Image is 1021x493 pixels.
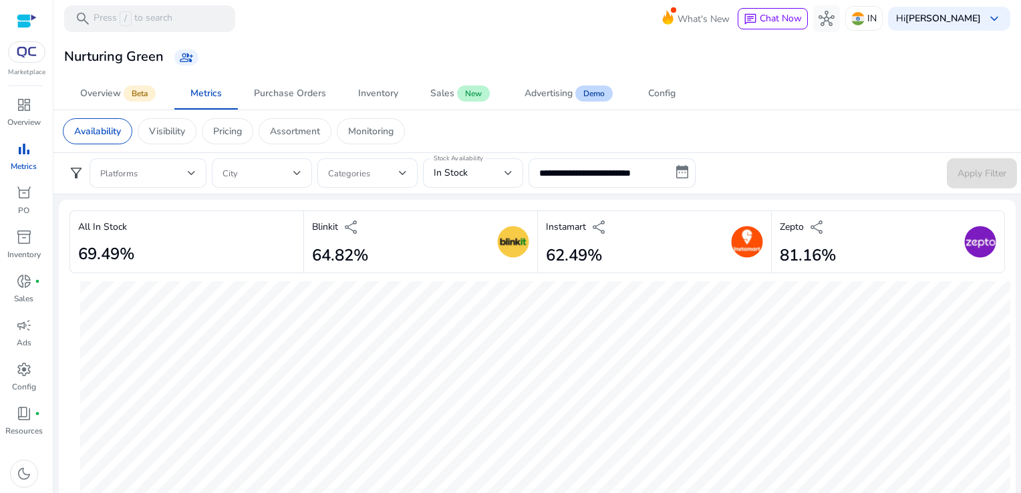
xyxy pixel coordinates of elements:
span: Beta [124,86,156,102]
p: Press to search [94,11,172,26]
p: Config [12,381,36,393]
span: book_4 [16,405,32,422]
h2: 81.16% [780,246,836,265]
p: Monitoring [348,124,394,138]
p: PO [18,204,29,216]
span: Chat Now [760,12,802,25]
p: Marketplace [8,67,45,77]
p: Pricing [213,124,242,138]
button: chatChat Now [738,8,808,29]
p: Availability [74,124,121,138]
span: campaign [16,317,32,333]
p: Zepto [780,220,804,234]
div: Purchase Orders [254,89,326,98]
span: What's New [678,7,730,31]
h2: 62.49% [546,246,607,265]
p: Inventory [7,249,41,261]
p: Blinkit [312,220,338,234]
span: New [457,86,490,102]
span: search [75,11,91,27]
img: in.svg [851,12,865,25]
div: Inventory [358,89,398,98]
span: filter_alt [68,165,84,181]
div: Overview [80,89,121,98]
span: hub [819,11,835,27]
p: Hi [896,14,981,23]
span: dark_mode [16,466,32,482]
span: dashboard [16,97,32,113]
p: Instamart [546,220,586,234]
div: Config [648,89,676,98]
span: settings [16,361,32,377]
p: Visibility [149,124,185,138]
p: Sales [14,293,33,305]
span: fiber_manual_record [35,411,40,416]
mat-label: Stock Availability [434,154,483,163]
h2: 64.82% [312,246,368,265]
p: Resources [5,425,43,437]
p: Ads [17,337,31,349]
div: Advertising [525,89,573,98]
h3: Nurturing Green [64,49,164,65]
span: share [343,219,359,235]
span: group_add [180,51,193,64]
div: Sales [430,89,454,98]
span: fiber_manual_record [35,279,40,284]
p: Assortment [270,124,320,138]
span: / [120,11,132,26]
p: All In Stock [78,220,127,234]
a: group_add [174,49,198,65]
span: share [809,219,825,235]
div: Metrics [190,89,222,98]
span: share [591,219,607,235]
p: Metrics [11,160,37,172]
span: inventory_2 [16,229,32,245]
p: Overview [7,116,41,128]
span: keyboard_arrow_down [986,11,1002,27]
span: In Stock [434,166,468,179]
b: [PERSON_NAME] [905,12,981,25]
p: IN [867,7,877,30]
span: Demo [575,86,613,102]
span: orders [16,185,32,201]
h2: 69.49% [78,244,134,264]
img: QC-logo.svg [15,47,39,57]
span: donut_small [16,273,32,289]
button: hub [813,5,840,32]
span: chat [744,13,757,26]
span: bar_chart [16,141,32,157]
